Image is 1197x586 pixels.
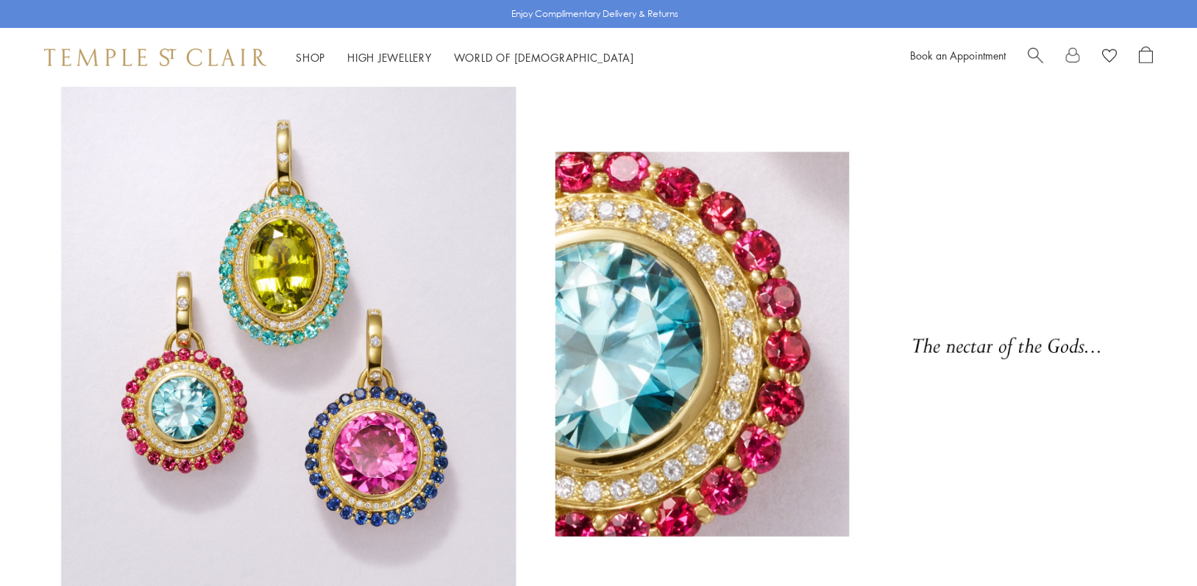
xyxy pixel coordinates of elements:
a: Open Shopping Bag [1139,46,1153,68]
a: Book an Appointment [910,48,1006,62]
p: Enjoy Complimentary Delivery & Returns [511,7,678,21]
a: View Wishlist [1102,46,1117,68]
a: Search [1028,46,1043,68]
nav: Main navigation [296,49,634,67]
a: World of [DEMOGRAPHIC_DATA]World of [DEMOGRAPHIC_DATA] [454,50,634,65]
a: High JewelleryHigh Jewellery [347,50,432,65]
a: ShopShop [296,50,325,65]
img: Temple St. Clair [44,49,266,66]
